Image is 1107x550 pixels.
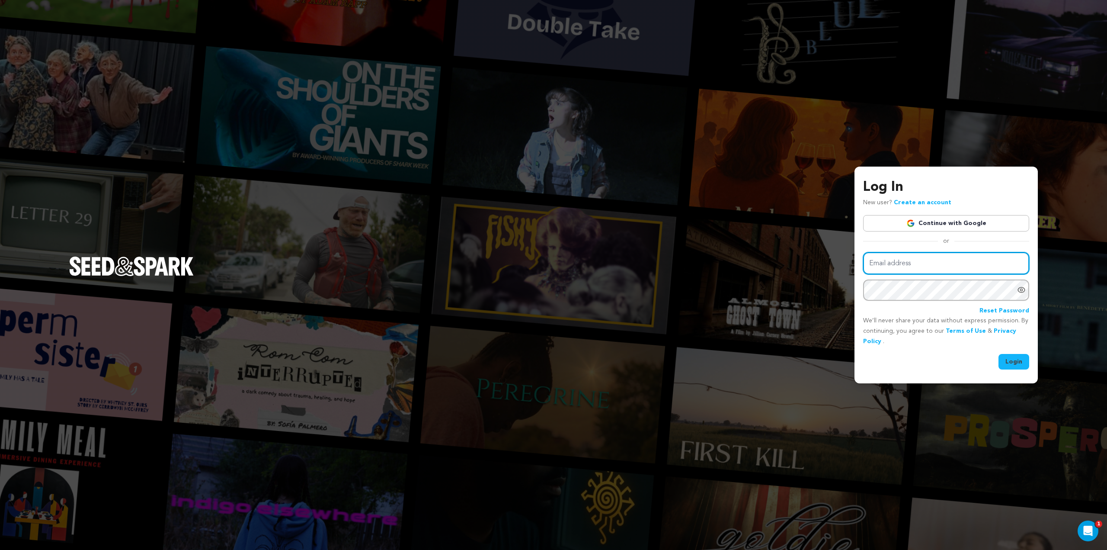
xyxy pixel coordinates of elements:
a: Show password as plain text. Warning: this will display your password on the screen. [1017,286,1026,294]
a: Continue with Google [863,215,1029,232]
button: Login [998,354,1029,370]
a: Terms of Use [946,328,986,334]
a: Privacy Policy [863,328,1016,344]
a: Reset Password [979,306,1029,316]
img: Google logo [906,219,915,228]
p: New user? [863,198,951,208]
input: Email address [863,252,1029,274]
span: or [938,237,954,245]
p: We’ll never share your data without express permission. By continuing, you agree to our & . [863,316,1029,347]
a: Create an account [894,199,951,206]
iframe: Intercom live chat [1078,521,1098,541]
h3: Log In [863,177,1029,198]
a: Seed&Spark Homepage [69,257,194,293]
span: 1 [1095,521,1102,527]
img: Seed&Spark Logo [69,257,194,276]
